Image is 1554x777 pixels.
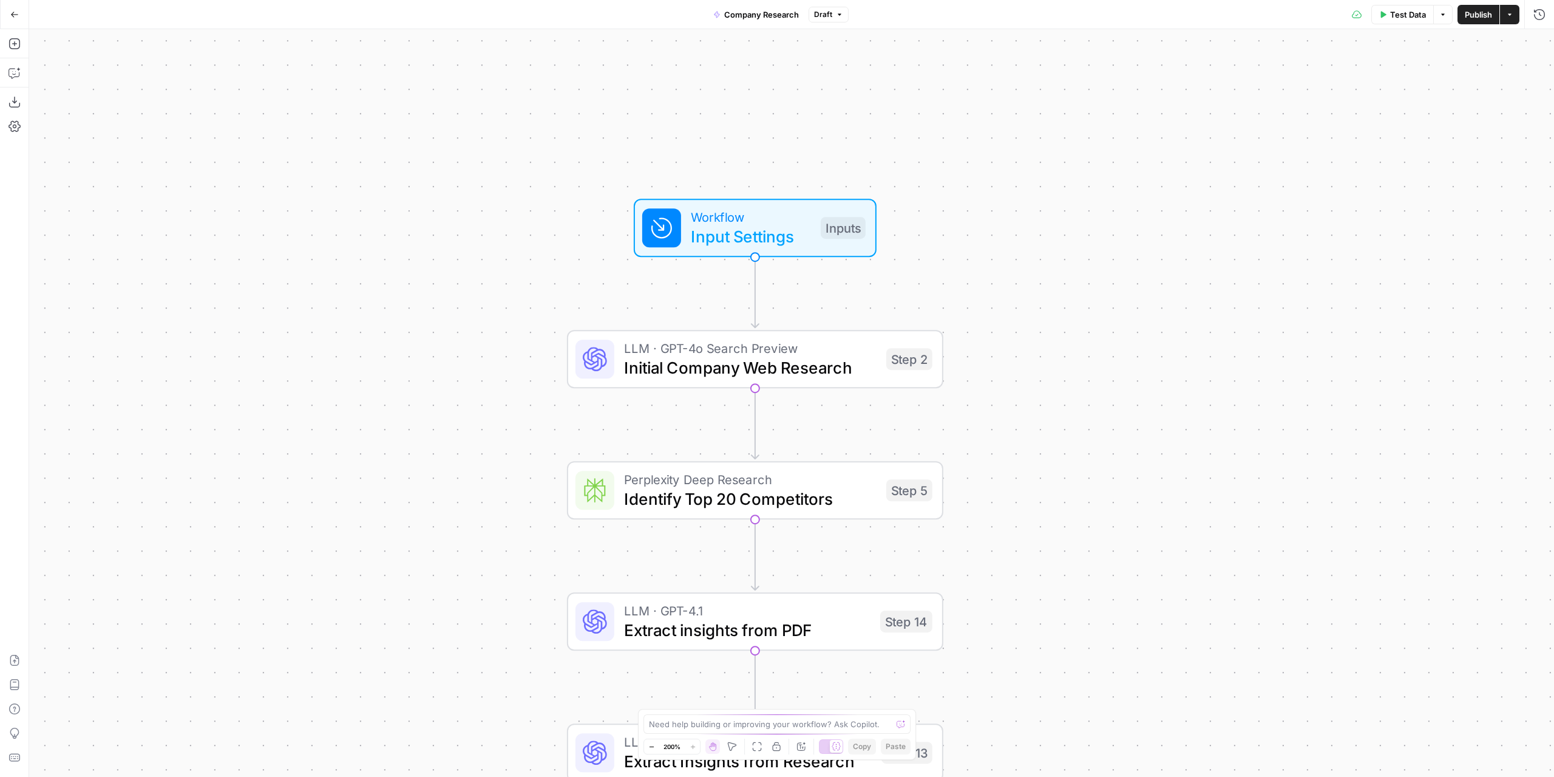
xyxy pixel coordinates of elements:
[624,601,870,620] span: LLM · GPT-4.1
[624,470,877,489] span: Perplexity Deep Research
[886,741,906,752] span: Paste
[691,224,811,248] span: Input Settings
[724,9,799,21] span: Company Research
[567,461,943,519] div: Perplexity Deep ResearchIdentify Top 20 CompetitorsStep 5
[752,388,759,459] g: Edge from step_2 to step_5
[706,5,806,24] button: Company Research
[624,355,877,380] span: Initial Company Web Research
[752,257,759,327] g: Edge from start to step_2
[624,749,872,773] span: Extract Insights from Research
[624,487,877,511] span: Identify Top 20 Competitors
[567,199,943,257] div: WorkflowInput SettingsInputs
[1371,5,1433,24] button: Test Data
[853,741,871,752] span: Copy
[886,348,932,370] div: Step 2
[881,742,932,764] div: Step 13
[752,651,759,721] g: Edge from step_14 to step_13
[752,519,759,590] g: Edge from step_5 to step_14
[624,338,877,358] span: LLM · GPT-4o Search Preview
[881,739,911,755] button: Paste
[809,7,849,22] button: Draft
[624,732,872,751] span: LLM · GPT-4.1
[1457,5,1499,24] button: Publish
[624,618,870,642] span: Extract insights from PDF
[663,742,680,751] span: 200%
[880,611,932,632] div: Step 14
[567,592,943,651] div: LLM · GPT-4.1Extract insights from PDFStep 14
[691,207,811,227] span: Workflow
[848,739,876,755] button: Copy
[821,217,866,239] div: Inputs
[814,9,832,20] span: Draft
[567,330,943,388] div: LLM · GPT-4o Search PreviewInitial Company Web ResearchStep 2
[886,479,932,501] div: Step 5
[1465,9,1492,21] span: Publish
[1390,9,1426,21] span: Test Data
